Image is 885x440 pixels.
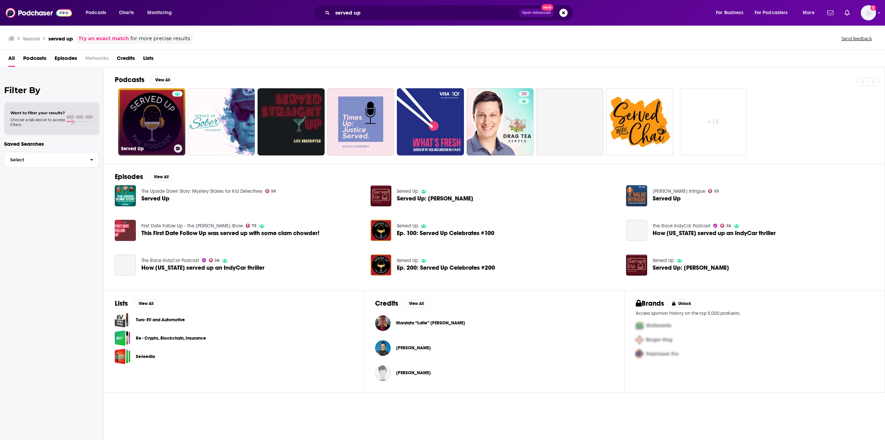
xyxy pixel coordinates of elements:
[8,53,15,67] span: All
[375,315,391,331] img: Marylata “Latie” Elton
[48,35,73,42] h3: served up
[397,265,495,271] a: Ep. 200: Served Up Celebrates #200
[252,224,257,227] span: 73
[85,53,109,67] span: Networks
[215,259,220,262] span: 56
[750,7,798,18] button: open menu
[118,88,185,155] a: Served Up
[121,146,171,152] h3: Served Up
[653,265,729,271] span: Served Up: [PERSON_NAME]
[142,7,181,18] button: open menu
[4,158,84,162] span: Select
[375,340,391,356] a: Ali Wong
[115,172,174,181] a: EpisodesView All
[55,53,77,67] a: Episodes
[714,190,719,193] span: 55
[720,224,731,228] a: 56
[646,351,679,357] span: Podchaser Pro
[143,53,153,67] a: Lists
[115,185,136,206] img: Served Up
[115,312,130,327] a: Turo- EV and Automotive
[114,7,138,18] a: Charts
[117,53,135,67] span: Credits
[4,152,99,168] button: Select
[803,8,814,18] span: More
[115,330,130,346] span: Re - Crypto, Blockchain, Insurance
[375,337,613,359] button: Ali WongAli Wong
[716,8,743,18] span: For Business
[626,220,647,241] a: How Texas served up an IndyCar thriller
[541,4,554,11] span: New
[870,5,876,11] svg: Add a profile image
[825,7,836,19] a: Show notifications dropdown
[396,345,431,351] a: Ali Wong
[141,196,169,201] span: Served Up
[265,189,276,193] a: 59
[711,7,752,18] button: open menu
[271,190,276,193] span: 59
[522,91,527,98] span: 20
[130,35,190,43] span: for more precise results
[23,35,40,42] h3: Search
[396,370,431,376] a: Heather Cronk
[397,230,494,236] a: Ep. 100: Served Up Celebrates #100
[519,9,554,17] button: Open AdvancedNew
[10,110,65,115] span: Want to filter your results?
[371,220,392,241] img: Ep. 100: Served Up Celebrates #100
[371,185,392,206] a: Served Up: Derek Brown
[397,258,418,263] a: Served Up
[4,141,99,147] p: Saved Searches
[633,318,646,333] img: First Pro Logo
[653,265,729,271] a: Served Up: Garrett Oliver
[522,11,551,15] span: Open Advanced
[519,91,529,97] a: 20
[115,75,175,84] a: PodcastsView All
[149,173,174,181] button: View All
[141,230,319,236] a: This First Date Follow Up was served up with some clam chowder!
[141,223,243,229] a: First Date Follow Up - The Jubal Show
[636,299,664,308] h2: Brands
[141,265,264,271] span: How [US_STATE] served up an IndyCar thriller
[861,5,876,20] button: Show profile menu
[115,299,128,308] h2: Lists
[653,230,776,236] span: How [US_STATE] served up an IndyCar thriller
[667,299,696,308] button: Unlock
[141,258,199,263] a: The Race IndyCar Podcast
[147,8,172,18] span: Monitoring
[680,88,747,155] a: +1k
[626,185,647,206] img: Served Up
[861,5,876,20] span: Logged in as MackenzieCollier
[136,334,206,342] a: Re - Crypto, Blockchain, Insurance
[133,299,158,308] button: View All
[467,88,534,155] a: 20
[633,347,646,361] img: Third Pro Logo
[842,7,853,19] a: Show notifications dropdown
[396,370,431,376] span: [PERSON_NAME]
[653,196,681,201] a: Served Up
[136,316,185,324] a: Turo- EV and Automotive
[371,254,392,276] img: Ep. 200: Served Up Celebrates #200
[636,311,874,316] p: Access sponsor history on the top 5,000 podcasts.
[150,76,175,84] button: View All
[726,224,731,227] span: 56
[4,85,99,95] h2: Filter By
[6,6,72,19] img: Podchaser - Follow, Share and Rate Podcasts
[209,258,220,262] a: 56
[115,75,145,84] h2: Podcasts
[397,196,473,201] span: Served Up: [PERSON_NAME]
[396,320,465,326] a: Marylata “Latie” Elton
[23,53,46,67] a: Podcasts
[396,345,431,351] span: [PERSON_NAME]
[141,188,262,194] a: The Upside Down Story: Mystery Stories for Kid Detectives
[78,35,129,43] a: Try an exact match
[115,172,143,181] h2: Episodes
[115,220,136,241] img: This First Date Follow Up was served up with some clam chowder!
